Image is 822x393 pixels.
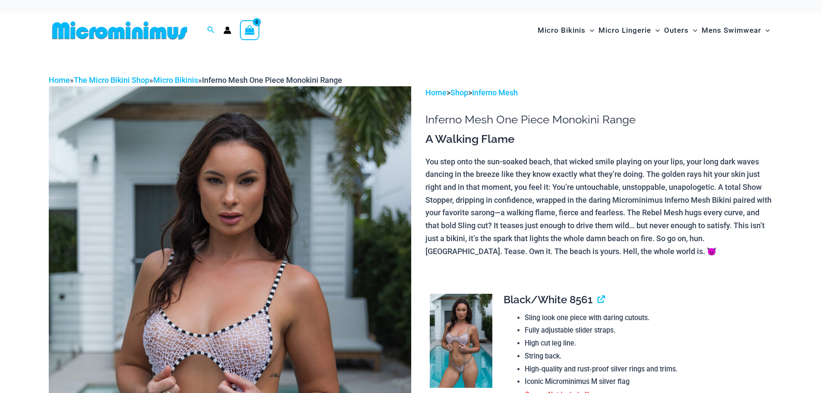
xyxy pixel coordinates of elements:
[425,132,773,147] h3: A Walking Flame
[525,375,766,388] li: Iconic Microminimus M silver flag
[49,21,191,40] img: MM SHOP LOGO FLAT
[450,88,468,97] a: Shop
[74,75,149,85] a: The Micro Bikini Shop
[699,17,772,44] a: Mens SwimwearMenu ToggleMenu Toggle
[689,19,697,41] span: Menu Toggle
[240,20,260,40] a: View Shopping Cart, empty
[598,19,651,41] span: Micro Lingerie
[425,113,773,126] h1: Inferno Mesh One Piece Monokini Range
[702,19,761,41] span: Mens Swimwear
[425,155,773,258] p: You step onto the sun-soaked beach, that wicked smile playing on your lips, your long dark waves ...
[535,17,596,44] a: Micro BikinisMenu ToggleMenu Toggle
[153,75,198,85] a: Micro Bikinis
[596,17,662,44] a: Micro LingerieMenu ToggleMenu Toggle
[224,26,231,34] a: Account icon link
[202,75,342,85] span: Inferno Mesh One Piece Monokini Range
[472,88,518,97] a: Inferno Mesh
[525,311,766,324] li: Sling look one piece with daring cutouts.
[504,293,592,306] span: Black/White 8561
[664,19,689,41] span: Outers
[761,19,770,41] span: Menu Toggle
[651,19,660,41] span: Menu Toggle
[586,19,594,41] span: Menu Toggle
[425,86,773,99] p: > >
[425,88,447,97] a: Home
[662,17,699,44] a: OutersMenu ToggleMenu Toggle
[525,324,766,337] li: Fully adjustable slider straps.
[49,75,70,85] a: Home
[525,363,766,376] li: High-quality and rust-proof silver rings and trims.
[207,25,215,36] a: Search icon link
[538,19,586,41] span: Micro Bikinis
[525,350,766,363] li: String back.
[49,75,342,85] span: » » »
[534,16,774,45] nav: Site Navigation
[525,337,766,350] li: High cut leg line.
[430,294,492,388] img: Inferno Mesh Black White 8561 One Piece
